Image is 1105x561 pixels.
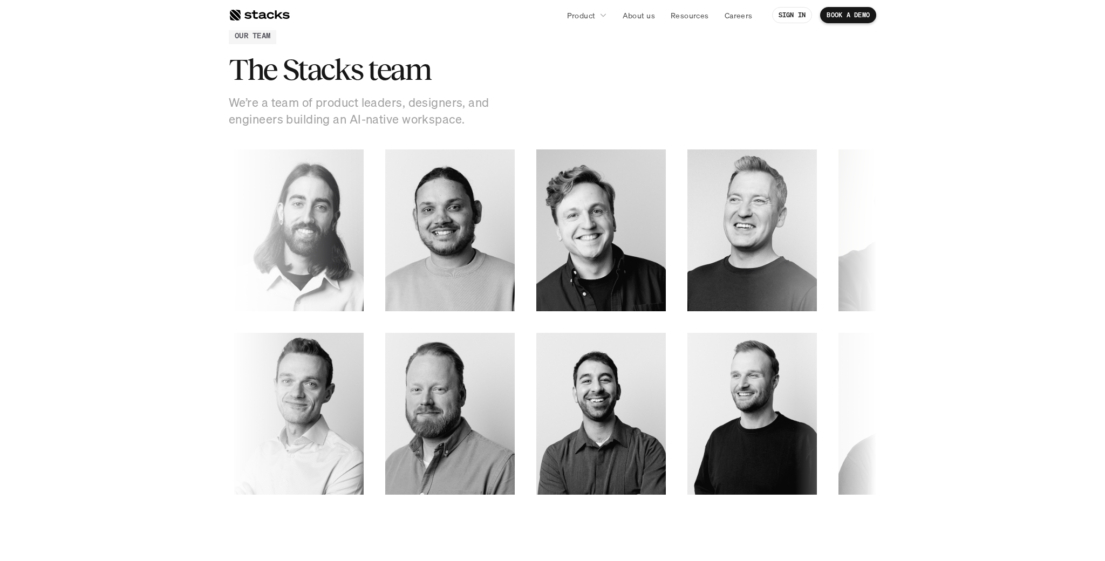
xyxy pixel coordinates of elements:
p: Careers [725,10,753,21]
p: We’re a team of product leaders, designers, and engineers building an AI-native workspace. [229,94,499,128]
a: About us [616,5,661,25]
h2: OUR TEAM [235,30,270,41]
a: Careers [718,5,759,25]
h2: The Stacks team [229,53,552,86]
a: SIGN IN [772,7,813,23]
p: Resources [671,10,709,21]
a: BOOK A DEMO [820,7,876,23]
p: SIGN IN [779,11,806,19]
p: BOOK A DEMO [827,11,870,19]
a: Resources [664,5,715,25]
p: Product [567,10,596,21]
p: About us [623,10,655,21]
